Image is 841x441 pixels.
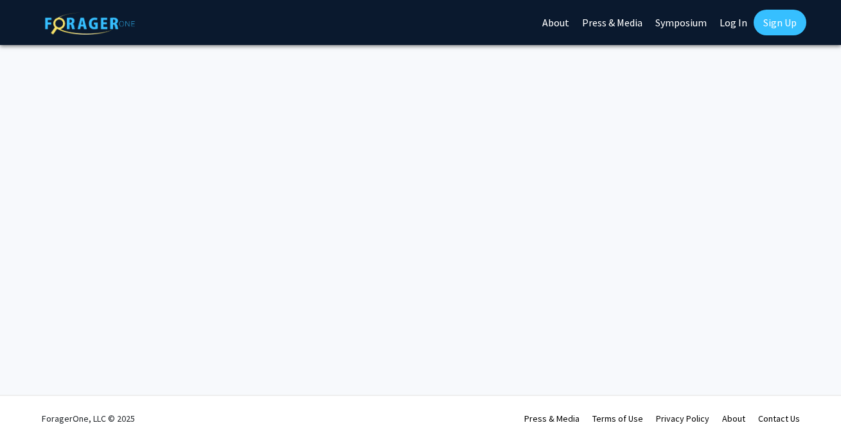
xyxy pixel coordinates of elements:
a: Terms of Use [592,413,643,424]
a: Press & Media [524,413,580,424]
img: ForagerOne Logo [45,12,135,35]
div: ForagerOne, LLC © 2025 [42,396,135,441]
a: Contact Us [758,413,800,424]
a: Privacy Policy [656,413,709,424]
a: Sign Up [754,10,806,35]
a: About [722,413,745,424]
